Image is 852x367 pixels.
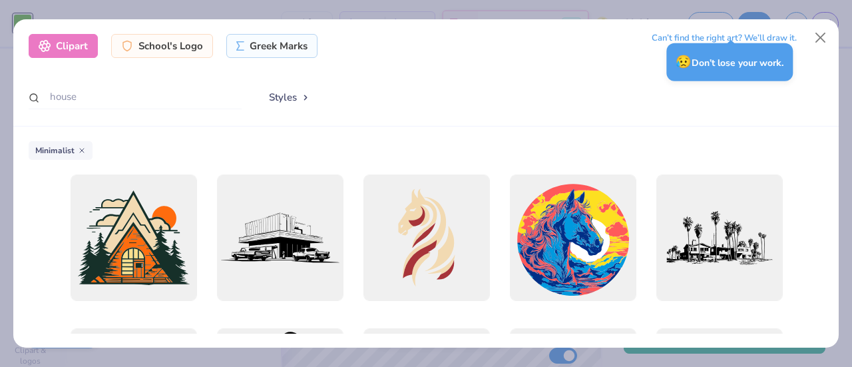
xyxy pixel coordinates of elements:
div: Can’t find the right art? We’ll draw it. [652,27,797,50]
div: School's Logo [111,34,213,58]
input: Search by name [29,85,242,109]
button: Close [808,25,833,50]
span: 😥 [676,53,692,71]
button: Styles [255,85,324,110]
div: Don’t lose your work. [666,43,793,81]
div: Minimalist [29,141,93,160]
div: Clipart [29,34,98,58]
div: Greek Marks [226,34,318,58]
